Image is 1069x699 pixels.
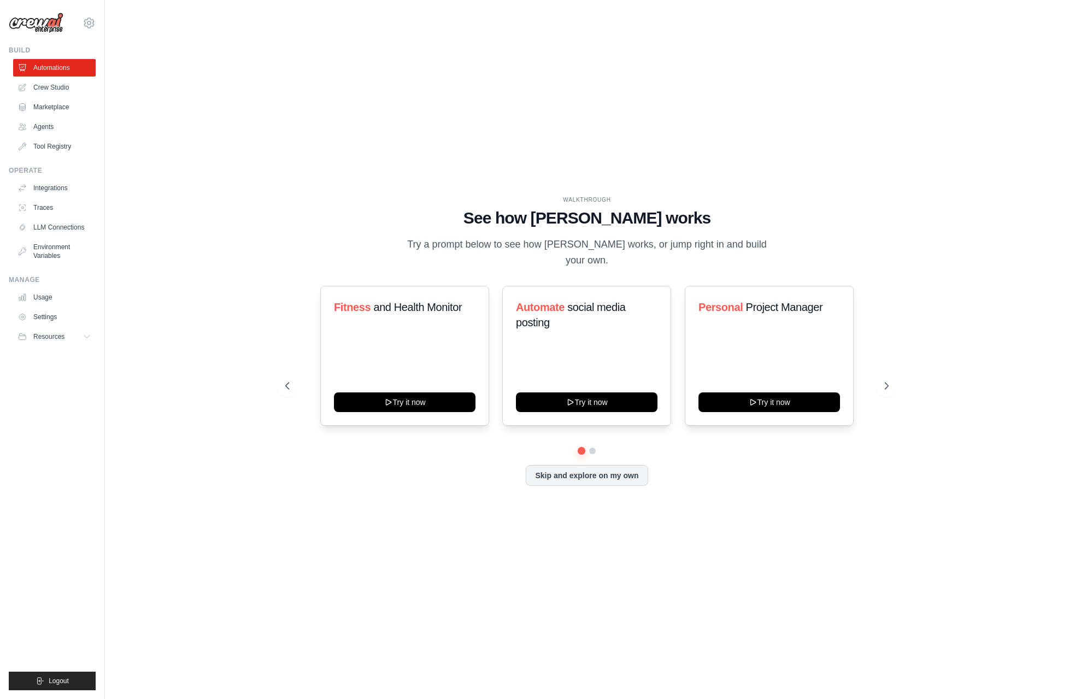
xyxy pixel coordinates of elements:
img: Logo [9,13,63,33]
span: Fitness [334,301,371,313]
span: social media posting [516,301,626,328]
span: and Health Monitor [373,301,462,313]
button: Resources [13,328,96,345]
div: WALKTHROUGH [285,196,889,204]
a: Traces [13,199,96,216]
button: Try it now [334,392,475,412]
a: Integrations [13,179,96,197]
a: Settings [13,308,96,326]
button: Logout [9,672,96,690]
a: Usage [13,289,96,306]
a: Marketplace [13,98,96,116]
a: Automations [13,59,96,77]
p: Try a prompt below to see how [PERSON_NAME] works, or jump right in and build your own. [403,237,771,269]
a: Crew Studio [13,79,96,96]
div: Manage [9,275,96,284]
h1: See how [PERSON_NAME] works [285,208,889,228]
span: Personal [698,301,743,313]
span: Logout [49,677,69,685]
a: Tool Registry [13,138,96,155]
button: Try it now [516,392,657,412]
a: Environment Variables [13,238,96,265]
div: Build [9,46,96,55]
button: Skip and explore on my own [526,465,648,486]
span: Project Manager [745,301,823,313]
a: Agents [13,118,96,136]
span: Resources [33,332,64,341]
a: LLM Connections [13,219,96,236]
span: Automate [516,301,565,313]
button: Try it now [698,392,840,412]
div: Operate [9,166,96,175]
